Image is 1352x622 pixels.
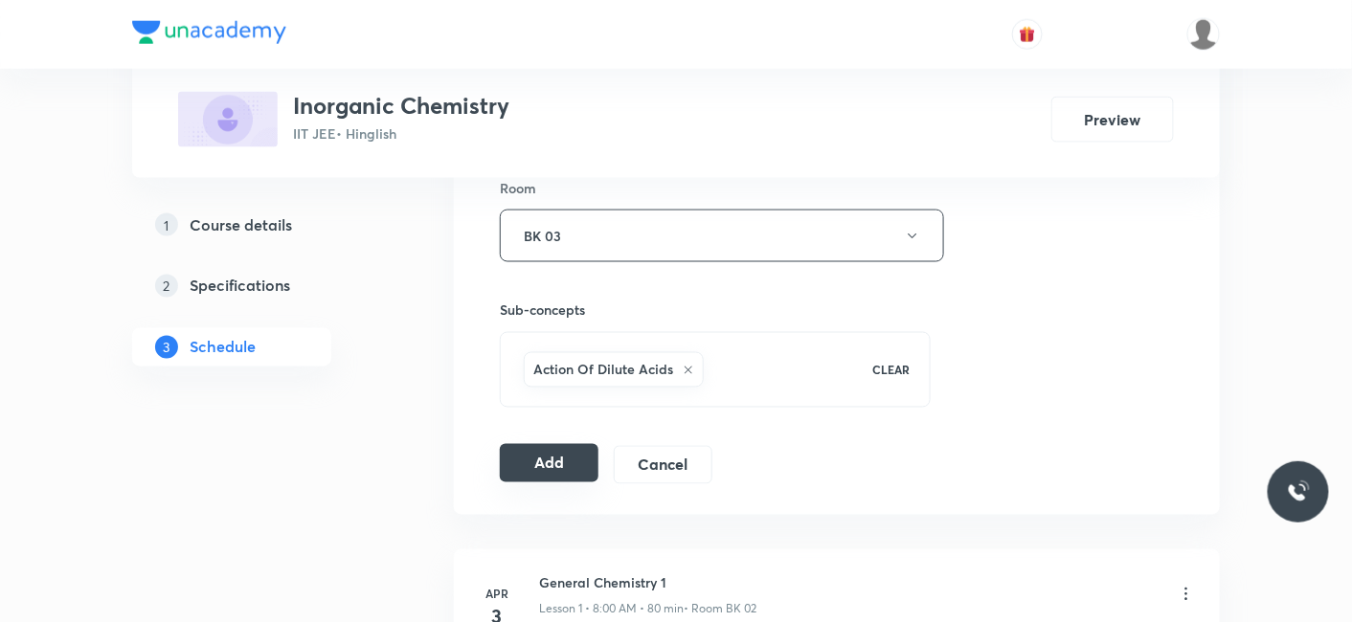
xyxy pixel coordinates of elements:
button: BK 03 [500,210,944,262]
p: IIT JEE • Hinglish [293,123,509,144]
h5: Course details [190,213,292,236]
img: Mukesh Gupta [1187,18,1220,51]
p: CLEAR [873,362,911,379]
h6: Action Of Dilute Acids [533,360,673,380]
button: Add [500,444,598,482]
p: 1 [155,213,178,236]
a: 2Specifications [132,267,393,305]
img: EBE1039A-1D61-4957-ADA1-E02425ACC89C_plus.png [178,92,278,147]
p: Lesson 1 • 8:00 AM • 80 min [539,601,684,618]
h5: Schedule [190,336,256,359]
p: • Room BK 02 [684,601,756,618]
h6: General Chemistry 1 [539,573,756,593]
p: 3 [155,336,178,359]
h5: Specifications [190,275,290,298]
img: ttu [1287,480,1310,503]
h3: Inorganic Chemistry [293,92,509,120]
p: 2 [155,275,178,298]
a: 1Course details [132,206,393,244]
h6: Apr [478,586,516,603]
h6: Sub-concepts [500,300,931,321]
img: Company Logo [132,21,286,44]
button: Cancel [614,446,712,484]
h6: Room [500,178,536,198]
button: Preview [1051,97,1174,143]
button: avatar [1012,19,1043,50]
img: avatar [1019,26,1036,43]
a: Company Logo [132,21,286,49]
